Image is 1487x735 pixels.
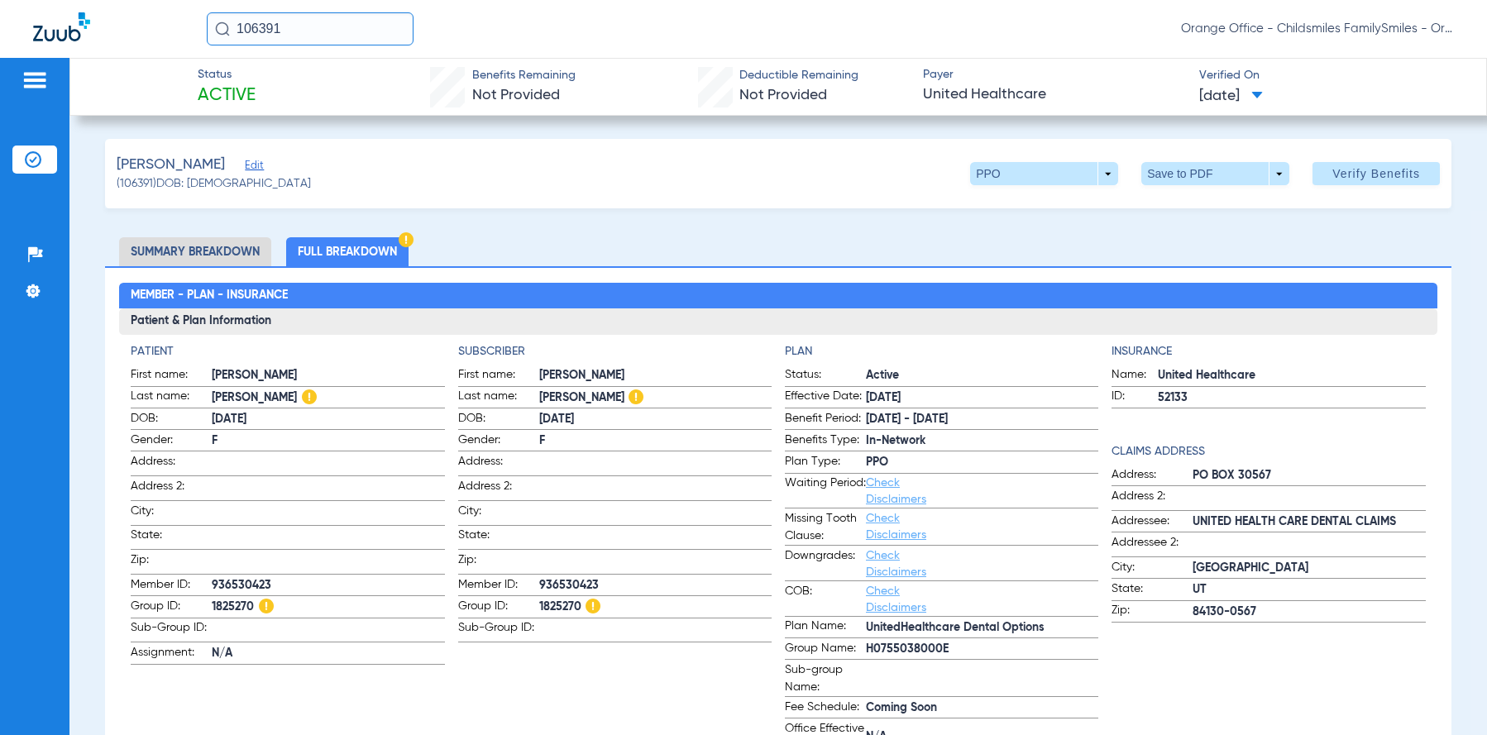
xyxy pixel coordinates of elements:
span: Zip: [458,551,539,574]
h2: Member - Plan - Insurance [119,283,1437,309]
span: [PERSON_NAME] [539,389,772,407]
h4: Insurance [1112,343,1425,360]
span: Name: [1112,366,1158,386]
button: Save to PDF [1141,162,1289,185]
span: Payer [923,66,1184,84]
span: [DATE] - [DATE] [866,411,1098,428]
span: Address: [131,453,212,475]
span: First name: [131,366,212,386]
button: Verify Benefits [1312,162,1440,185]
span: DOB: [131,410,212,430]
span: State: [1112,580,1193,600]
h4: Subscriber [458,343,772,360]
span: Verified On [1199,67,1461,84]
span: Addressee: [1112,513,1193,532]
span: COB: [785,583,866,616]
img: Hazard [629,389,643,404]
span: [GEOGRAPHIC_DATA] [1193,560,1425,577]
span: Status: [785,366,866,386]
span: 936530423 [539,577,772,594]
span: United Healthcare [923,84,1184,105]
span: Address 2: [1112,488,1193,510]
span: Coming Soon [866,699,1098,717]
span: Downgrades: [785,547,866,580]
span: F [539,432,772,450]
span: Missing Tooth Clause: [785,510,866,545]
span: Not Provided [739,88,827,103]
span: 84130-0567 [1193,604,1425,621]
span: [PERSON_NAME] [539,367,772,384]
span: DOB: [458,410,539,430]
span: Orange Office - Childsmiles FamilySmiles - Orange St Dental Associates LLC - Orange General DBA A... [1181,21,1454,37]
iframe: Chat Widget [1404,656,1487,735]
span: Benefits Type: [785,432,866,451]
span: UT [1193,581,1425,599]
span: Edit [245,160,260,175]
span: Group ID: [458,598,539,618]
img: Search Icon [215,21,230,36]
span: F [212,432,444,450]
span: 936530423 [212,577,444,594]
span: PO BOX 30567 [1193,467,1425,484]
span: Last name: [131,388,212,408]
span: (106391) DOB: [DEMOGRAPHIC_DATA] [117,175,311,193]
img: Hazard [302,389,317,404]
span: Sub-Group ID: [131,619,212,642]
span: [PERSON_NAME] [212,367,444,384]
span: First name: [458,366,539,386]
button: PPO [970,162,1118,185]
span: Zip: [1112,602,1193,622]
span: Plan Type: [785,453,866,473]
span: Active [198,84,256,107]
span: UnitedHealthcare Dental Options [866,619,1098,637]
span: Active [866,367,1098,384]
span: Member ID: [131,576,212,596]
span: N/A [212,645,444,662]
h4: Patient [131,343,444,360]
span: City: [458,503,539,525]
span: Benefits Remaining [472,67,576,84]
span: Not Provided [472,88,560,103]
input: Search for patients [207,12,414,45]
span: Fee Schedule: [785,699,866,718]
span: Waiting Period: [785,475,866,508]
span: [DATE] [539,411,772,428]
span: State: [131,527,212,549]
span: Verify Benefits [1332,167,1420,180]
span: Deductible Remaining [739,67,858,84]
span: Zip: [131,551,212,574]
span: [DATE] [866,389,1098,407]
span: 1825270 [212,599,444,616]
span: Plan Name: [785,618,866,637]
span: Address 2: [458,478,539,500]
span: Addressee 2: [1112,534,1193,556]
span: Address 2: [131,478,212,500]
app-breakdown-title: Plan [785,343,1098,360]
span: Address: [1112,466,1193,486]
img: Hazard [586,599,600,613]
span: Sub-group Name: [785,661,866,696]
span: City: [131,503,212,525]
span: Gender: [458,432,539,451]
span: Status [198,66,256,84]
span: Group ID: [131,598,212,618]
span: UNITED HEALTH CARE DENTAL CLAIMS [1193,513,1425,531]
span: 52133 [1158,389,1425,407]
span: [PERSON_NAME] [212,389,444,407]
h4: Claims Address [1112,443,1425,461]
img: Hazard [259,599,274,613]
span: Group Name: [785,640,866,660]
a: Check Disclaimers [866,585,926,613]
a: Check Disclaimers [866,513,926,541]
span: Effective Date: [785,388,866,408]
span: Last name: [458,388,539,408]
span: Gender: [131,432,212,451]
span: State: [458,527,539,549]
span: 1825270 [539,599,772,616]
img: Hazard [399,232,414,247]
